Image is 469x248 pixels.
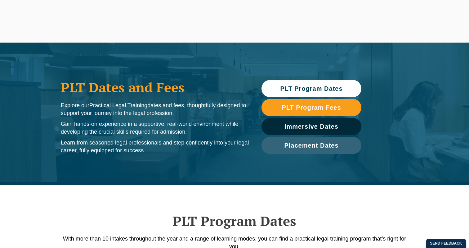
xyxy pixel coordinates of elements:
[61,80,249,95] h1: PLT Dates and Fees
[284,123,338,130] span: Immersive Dates
[61,102,249,117] p: Explore our dates and fees, thoughtfully designed to support your journey into the legal profession.
[261,118,361,135] a: Immersive Dates
[261,137,361,154] a: Placement Dates
[282,104,341,111] span: PLT Program Fees
[61,139,249,154] p: Learn from seasoned legal professionals and step confidently into your legal career, fully equipp...
[284,142,338,149] span: Placement Dates
[280,85,342,92] span: PLT Program Dates
[261,80,361,97] a: PLT Program Dates
[261,99,361,116] a: PLT Program Fees
[61,120,249,136] p: Gain hands-on experience in a supportive, real-world environment while developing the crucial ski...
[89,102,147,108] span: Practical Legal Training
[58,213,411,229] h2: PLT Program Dates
